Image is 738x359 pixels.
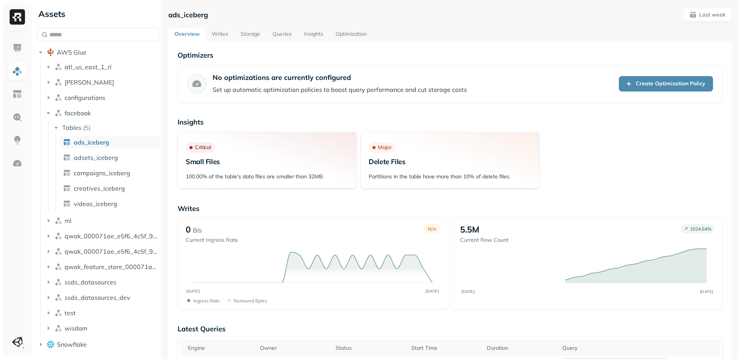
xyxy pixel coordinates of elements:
button: Tables(5) [52,121,160,134]
p: 100.00% of the table's data files are smaller than 32MB. [186,173,349,180]
button: ssds_datasources [45,276,159,288]
a: ads_iceberg [60,136,160,148]
a: Storage [234,28,266,42]
p: Small Files [186,157,349,166]
a: campaigns_iceberg [60,167,160,179]
div: Duration [487,344,555,352]
img: table [63,154,71,161]
p: Latest Queries [178,324,723,333]
span: [PERSON_NAME] [65,78,114,86]
img: root [47,48,55,56]
img: Insights [12,135,22,145]
img: namespace [55,248,62,255]
span: campaigns_iceberg [74,169,130,177]
span: Tables [62,124,81,131]
img: Assets [12,66,22,76]
img: namespace [55,63,62,71]
div: Engine [188,344,252,352]
span: creatives_iceberg [74,184,125,192]
img: Optimization [12,158,22,168]
img: Query Explorer [12,112,22,122]
p: 1024.64 % [690,226,711,232]
span: Snowflake [57,341,87,348]
span: atl_us_east_1_rl [65,63,111,71]
div: Query [562,344,716,352]
button: facebook [45,107,159,119]
span: ml [65,217,71,224]
p: Current Ingress Rate [186,236,238,244]
p: N/A [428,226,436,232]
button: AWS Glue [37,46,159,58]
div: Owner [260,344,328,352]
button: Snowflake [37,338,159,351]
a: videos_iceberg [60,198,160,210]
img: namespace [55,232,62,240]
p: Partitions in the table have more than 10% of delete files. [369,173,532,180]
tspan: [DATE] [426,289,439,293]
span: ssds_datasources [65,278,116,286]
p: ads_iceberg [168,10,208,19]
button: configurations [45,91,159,104]
img: Unity [12,337,23,347]
span: adsets_iceberg [74,154,118,161]
span: ads_iceberg [74,138,109,146]
p: Ingress Rate [193,298,220,304]
span: ssds_datasources_dev [65,294,130,301]
button: wisdom [45,322,159,334]
a: Optimization [329,28,373,42]
p: Optimizers [178,51,723,60]
p: 0 [186,224,191,235]
img: Ryft [10,9,25,25]
p: Current Row Count [460,236,509,244]
span: configurations [65,94,105,101]
button: ml [45,214,159,227]
a: creatives_iceberg [60,182,160,194]
span: facebook [65,109,91,117]
img: table [63,184,71,192]
img: namespace [55,324,62,332]
span: wisdom [65,324,87,332]
img: namespace [55,309,62,317]
p: Removed bytes [234,298,267,304]
img: namespace [55,217,62,224]
p: ( 5 ) [83,124,91,131]
a: adsets_iceberg [60,151,160,164]
a: Create Optimization Policy [619,76,713,91]
button: [PERSON_NAME] [45,76,159,88]
tspan: [DATE] [700,289,713,294]
tspan: [DATE] [187,289,200,293]
img: table [63,138,71,146]
img: namespace [55,94,62,101]
p: Last week [699,11,725,18]
p: Writes [178,204,723,213]
a: Queries [266,28,298,42]
button: qwak_000071ae_e5f6_4c5f_97ab_2b533d00d294_analytics_data_view [45,245,159,258]
img: Dashboard [12,43,22,53]
p: Insights [178,118,723,126]
div: Status [336,344,404,352]
img: table [63,200,71,208]
p: B/s [193,226,202,235]
a: Insights [298,28,329,42]
p: No optimizations are currently configured [213,73,467,82]
img: namespace [55,78,62,86]
tspan: [DATE] [461,289,475,294]
p: Critical [195,144,211,151]
p: Major [378,144,391,151]
button: Last week [683,8,732,22]
span: videos_iceberg [74,200,117,208]
a: Overview [168,28,206,42]
img: namespace [55,109,62,117]
span: test [65,309,76,317]
img: namespace [55,294,62,301]
button: qwak_feature_store_000071ae_e5f6_4c5f_97ab_2b533d00d294 [45,261,159,273]
button: test [45,307,159,319]
div: Start Time [411,344,479,352]
button: atl_us_east_1_rl [45,61,159,73]
span: AWS Glue [57,48,86,56]
img: namespace [55,263,62,271]
img: Asset Explorer [12,89,22,99]
a: Writes [206,28,234,42]
img: table [63,169,71,177]
span: qwak_feature_store_000071ae_e5f6_4c5f_97ab_2b533d00d294 [65,263,159,271]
